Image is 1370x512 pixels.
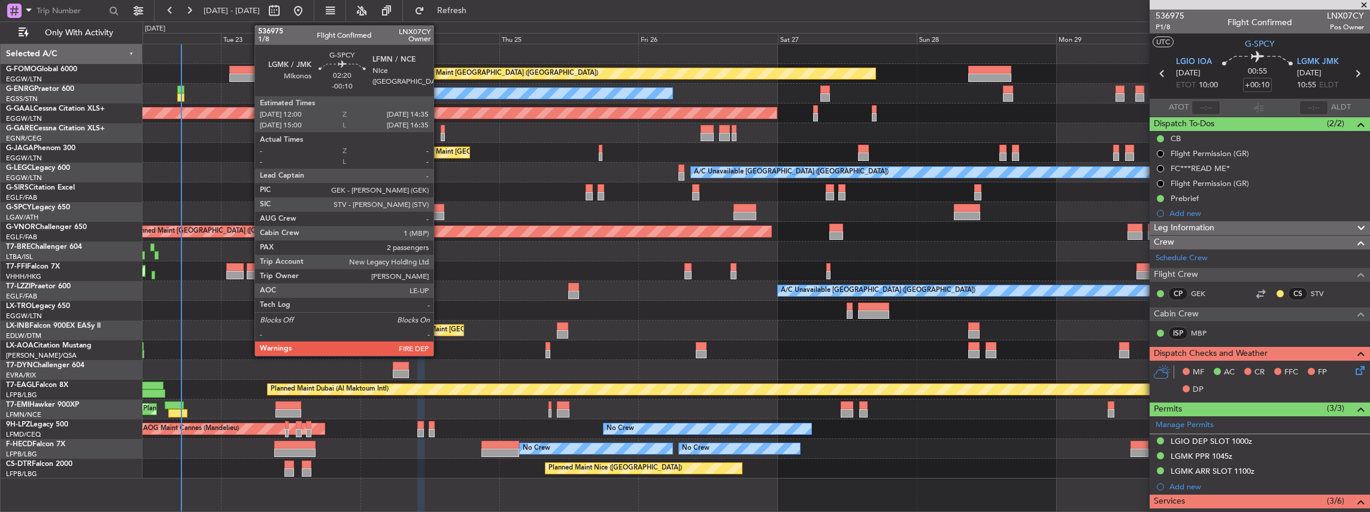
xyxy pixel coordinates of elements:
a: LTBA/ISL [6,252,33,261]
a: LFMD/CEQ [6,430,41,439]
a: EGNR/CEG [6,134,42,143]
a: T7-LZZIPraetor 600 [6,283,71,290]
span: ALDT [1331,102,1351,114]
div: Wed 24 [360,33,499,44]
button: Only With Activity [13,23,130,42]
span: 00:55 [1248,66,1267,78]
span: Leg Information [1154,221,1214,235]
span: Crew [1154,236,1174,249]
a: EGLF/FAB [6,292,37,301]
a: MBP [1191,328,1218,339]
span: G-SPCY [6,204,32,211]
a: LX-INBFalcon 900EX EASy II [6,322,101,330]
div: Planned Maint [GEOGRAPHIC_DATA] [143,400,257,418]
div: No Crew [523,440,550,458]
a: STV [1311,288,1338,299]
span: (2/2) [1327,117,1344,130]
a: T7-DYNChallenger 604 [6,362,84,369]
span: Dispatch Checks and Weather [1154,347,1268,361]
span: AC [1224,367,1235,379]
a: LFPB/LBG [6,450,37,459]
a: EDLW/DTM [6,331,41,340]
a: EGLF/FAB [6,233,37,242]
span: Services [1154,495,1185,508]
a: LX-TROLegacy 650 [6,303,70,310]
span: Pos Owner [1327,22,1364,32]
span: G-LEGC [6,164,32,172]
a: G-FOMOGlobal 6000 [6,66,77,73]
div: Planned Maint Dubai (Al Maktoum Intl) [271,380,389,398]
a: LFPB/LBG [6,391,37,400]
a: G-SIRSCitation Excel [6,184,75,191]
span: G-FOMO [6,66,37,73]
span: G-JAGA [6,145,34,152]
span: Only With Activity [31,29,126,37]
span: LX-INB [6,322,29,330]
div: Mon 29 [1056,33,1195,44]
span: (3/3) [1327,402,1344,415]
button: Refresh [409,1,481,20]
span: CR [1254,367,1265,379]
div: Sun 28 [917,33,1056,44]
span: G-SIRS [6,184,29,191]
a: T7-EAGLFalcon 8X [6,382,68,389]
a: EGGW/LTN [6,114,42,123]
span: LGMK JMK [1297,56,1339,68]
span: P1/8 [1156,22,1184,32]
div: ISP [1168,327,1188,340]
span: [DATE] - [DATE] [204,5,260,16]
a: EGGW/LTN [6,312,42,321]
div: Thu 25 [499,33,638,44]
div: Fri 26 [638,33,777,44]
a: LX-AOACitation Mustang [6,342,92,349]
div: A/C Unavailable [363,84,413,102]
a: T7-BREChallenger 604 [6,243,82,251]
a: LFPB/LBG [6,470,37,479]
input: --:-- [1192,100,1220,115]
div: Planned Maint [GEOGRAPHIC_DATA] ([GEOGRAPHIC_DATA]) [404,321,592,339]
span: LX-TRO [6,303,32,310]
span: MF [1193,367,1204,379]
input: Trip Number [37,2,105,20]
span: G-SPCY [1245,38,1275,50]
span: G-ENRG [6,86,34,93]
span: G-VNOR [6,224,35,231]
div: [DATE] [145,24,165,34]
a: T7-EMIHawker 900XP [6,401,79,409]
span: T7-EAGL [6,382,35,389]
span: FP [1318,367,1327,379]
span: T7-LZZI [6,283,31,290]
div: No Crew [607,420,634,438]
a: G-LEGCLegacy 600 [6,164,70,172]
a: F-HECDFalcon 7X [6,441,65,448]
div: CP [1168,287,1188,300]
div: Flight Confirmed [1227,16,1292,29]
span: DP [1193,384,1204,396]
span: T7-BRE [6,243,31,251]
span: LGIO IOA [1176,56,1212,68]
a: LFMN/NCE [6,410,41,419]
span: 10:00 [1199,80,1218,92]
a: VHHH/HKG [6,272,41,281]
a: G-GARECessna Citation XLS+ [6,125,105,132]
a: EGGW/LTN [6,173,42,182]
div: CB [1171,133,1181,144]
a: EVRA/RIX [6,371,36,380]
a: EGLF/FAB [6,193,37,202]
div: Planned Maint [GEOGRAPHIC_DATA] ([GEOGRAPHIC_DATA]) [131,223,320,240]
span: LNX07CY [1327,10,1364,22]
div: Planned Maint [GEOGRAPHIC_DATA] ([GEOGRAPHIC_DATA]) [410,65,598,83]
a: EGSS/STN [6,95,38,103]
span: ATOT [1169,102,1189,114]
span: T7-DYN [6,362,33,369]
div: LGMK PPR 1045z [1171,451,1232,461]
span: 10:55 [1297,80,1316,92]
span: CS-DTR [6,461,32,468]
a: LGAV/ATH [6,213,38,222]
button: UTC [1153,36,1174,47]
a: Schedule Crew [1156,252,1208,264]
a: GEK [1191,288,1218,299]
div: CS [1288,287,1308,300]
div: LGIO DEP SLOT 1000z [1171,436,1252,446]
div: AOG Maint Cannes (Mandelieu) [143,420,239,438]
